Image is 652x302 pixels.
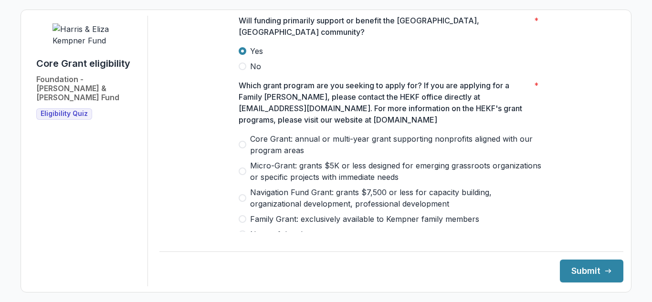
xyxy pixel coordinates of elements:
span: Navigation Fund Grant: grants $7,500 or less for capacity building, organizational development, p... [250,187,544,209]
span: Family Grant: exclusively available to Kempner family members [250,213,479,225]
p: Which grant program are you seeking to apply for? If you are applying for a Family [PERSON_NAME],... [239,80,530,125]
span: Eligibility Quiz [41,110,88,118]
span: Micro-Grant: grants $5K or less designed for emerging grassroots organizations or specific projec... [250,160,544,183]
span: None of the above [250,229,319,240]
span: Core Grant: annual or multi-year grant supporting nonprofits aligned with our program areas [250,133,544,156]
h1: Core Grant eligibility [36,58,130,69]
p: Will funding primarily support or benefit the [GEOGRAPHIC_DATA], [GEOGRAPHIC_DATA] community? [239,15,530,38]
span: Yes [250,45,263,57]
button: Submit [560,260,623,282]
span: No [250,61,261,72]
img: Harris & Eliza Kempner Fund [53,23,124,46]
h2: Foundation - [PERSON_NAME] & [PERSON_NAME] Fund [36,75,140,103]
